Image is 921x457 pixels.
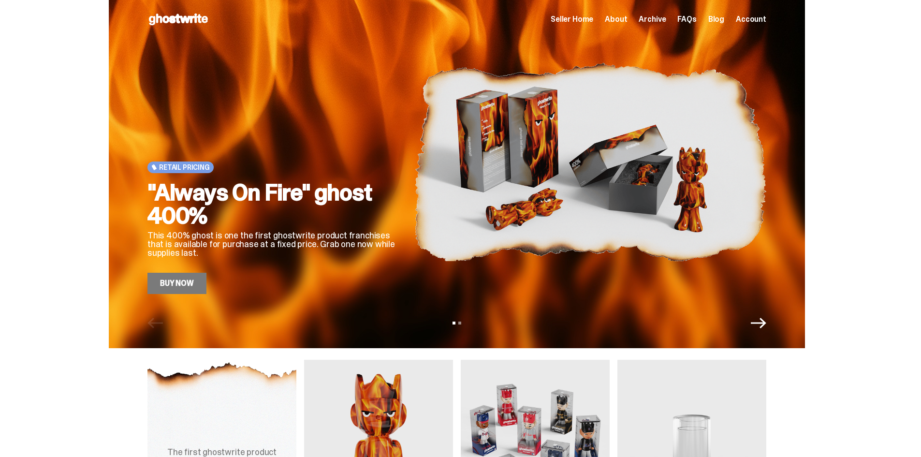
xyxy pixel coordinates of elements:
[453,322,455,324] button: View slide 1
[551,15,593,23] a: Seller Home
[639,15,666,23] a: Archive
[414,30,766,294] img: "Always On Fire" ghost 400%
[159,163,210,171] span: Retail Pricing
[736,15,766,23] a: Account
[458,322,461,324] button: View slide 2
[147,181,399,227] h2: "Always On Fire" ghost 400%
[605,15,627,23] a: About
[147,273,206,294] a: Buy Now
[147,231,399,257] p: This 400% ghost is one the first ghostwrite product franchises that is available for purchase at ...
[708,15,724,23] a: Blog
[677,15,696,23] a: FAQs
[751,315,766,331] button: Next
